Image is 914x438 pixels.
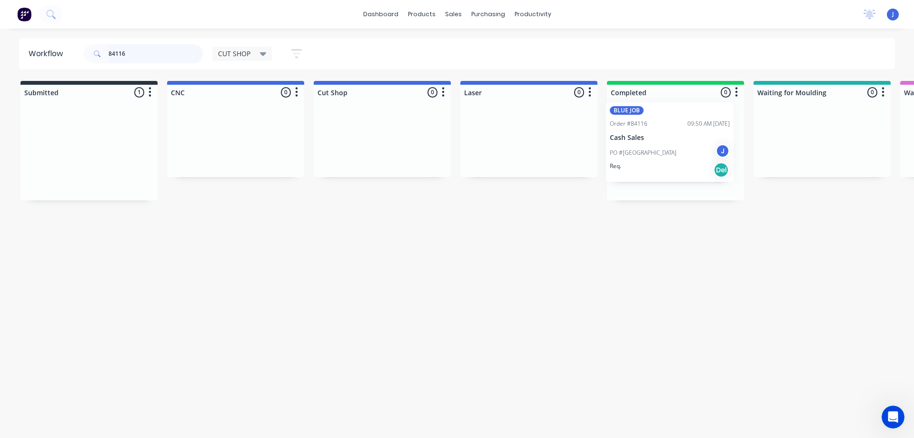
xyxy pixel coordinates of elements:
[29,48,68,60] div: Workflow
[892,10,894,19] span: J
[17,7,31,21] img: Factory
[440,7,467,21] div: sales
[218,49,250,59] span: CUT SHOP
[510,7,556,21] div: productivity
[403,7,440,21] div: products
[882,406,904,428] iframe: Intercom live chat
[358,7,403,21] a: dashboard
[467,7,510,21] div: purchasing
[109,44,203,63] input: Search for orders...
